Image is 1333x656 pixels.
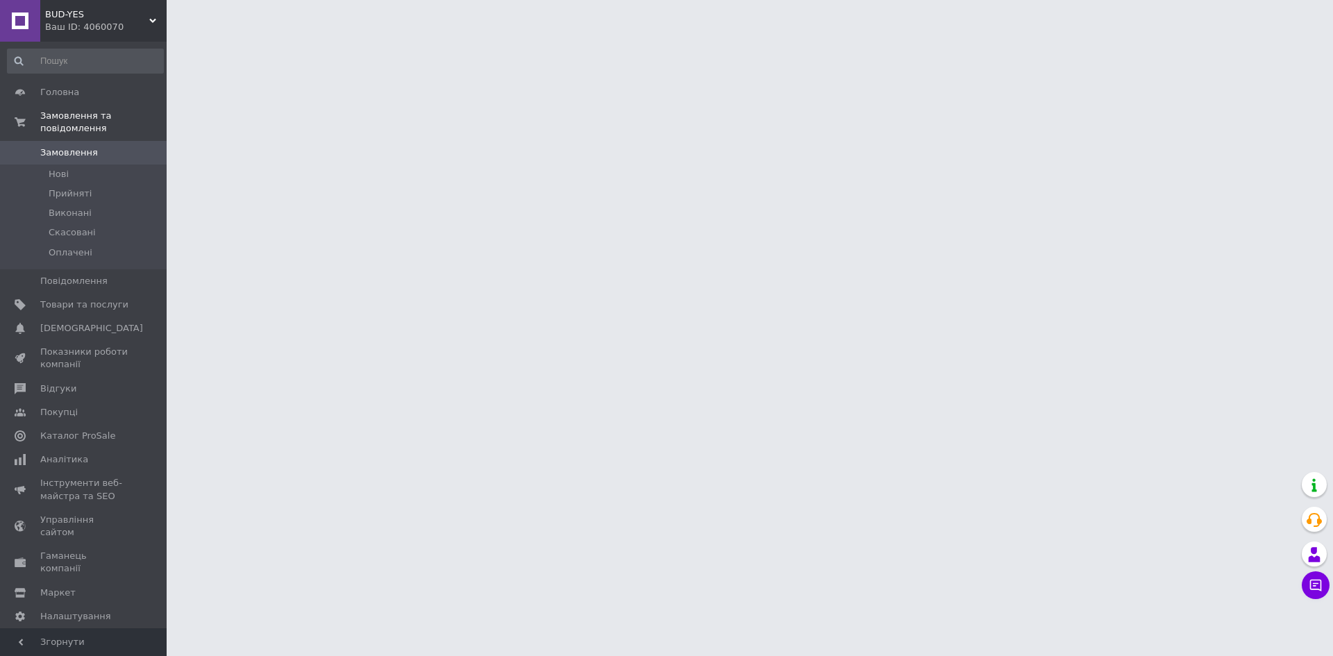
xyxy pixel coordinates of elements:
[49,226,96,239] span: Скасовані
[45,21,167,33] div: Ваш ID: 4060070
[40,346,128,371] span: Показники роботи компанії
[49,207,92,219] span: Виконані
[40,275,108,287] span: Повідомлення
[45,8,149,21] span: BUD-YES
[40,322,143,335] span: [DEMOGRAPHIC_DATA]
[40,86,79,99] span: Головна
[7,49,164,74] input: Пошук
[40,430,115,442] span: Каталог ProSale
[40,610,111,623] span: Налаштування
[40,453,88,466] span: Аналітика
[49,187,92,200] span: Прийняті
[40,587,76,599] span: Маркет
[40,550,128,575] span: Гаманець компанії
[40,298,128,311] span: Товари та послуги
[49,168,69,180] span: Нові
[40,406,78,419] span: Покупці
[40,146,98,159] span: Замовлення
[49,246,92,259] span: Оплачені
[40,477,128,502] span: Інструменти веб-майстра та SEO
[40,382,76,395] span: Відгуки
[40,110,167,135] span: Замовлення та повідомлення
[1302,571,1330,599] button: Чат з покупцем
[40,514,128,539] span: Управління сайтом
